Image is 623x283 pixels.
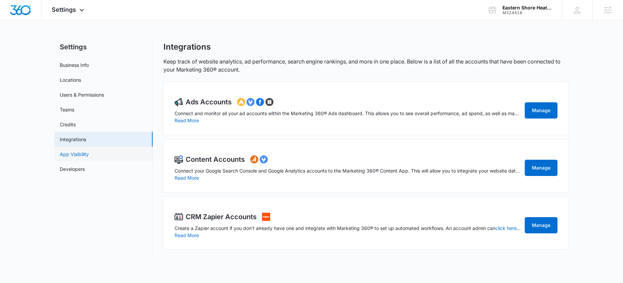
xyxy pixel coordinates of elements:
p: Keep track of website analytics, ad performance, search engine rankings, and more in one place. B... [163,57,569,74]
img: googleads [237,98,245,106]
a: App Visibility [60,151,89,158]
p: Create a Zapier account if you don’t already have one and integrate with Marketing 360® to set up... [175,225,521,232]
p: Connect and monitor all your ad accounts within the Marketing 360® Ads dashboard. This allows you... [175,110,521,117]
a: Manage [525,102,557,119]
span: Settings [52,6,76,13]
a: Teams [60,106,74,113]
h2: Ads Accounts [186,97,232,107]
a: Business Info [60,61,89,69]
button: Read More [175,233,199,238]
img: bingads [265,98,274,106]
h2: CRM Zapier Accounts [186,212,257,222]
img: facebookads [256,98,264,106]
a: Manage [525,217,557,233]
a: Developers [60,165,85,173]
a: Locations [60,76,81,83]
h2: Settings [54,42,153,52]
img: settings.integrations.zapier.alt [262,213,270,221]
img: googlesearchconsole [260,155,268,163]
a: Manage [525,160,557,176]
button: Read More [175,176,199,180]
a: Credits [60,121,76,128]
img: googlemerchantcenter [246,98,255,106]
img: googleanalytics [250,155,258,163]
h1: Integrations [163,42,211,52]
p: Connect your Google Search Console and Google Analytics accounts to the Marketing 360® Content Ap... [175,167,521,174]
div: account name [502,5,552,10]
div: account id [502,10,552,15]
a: Integrations [60,136,86,143]
button: Read More [175,118,199,123]
a: click here [495,225,521,231]
h2: Content Accounts [186,154,245,164]
a: Users & Permissions [60,91,104,98]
